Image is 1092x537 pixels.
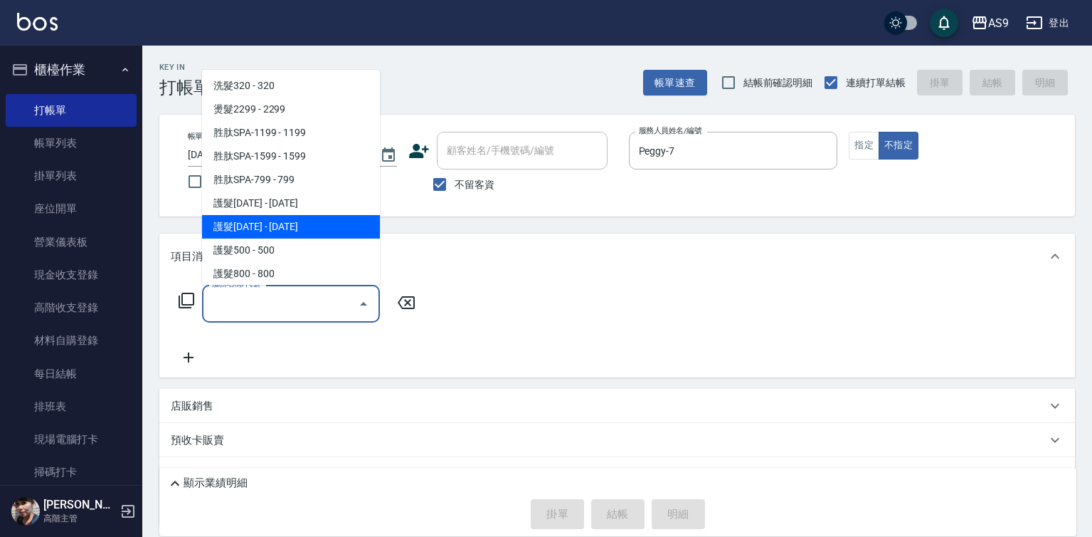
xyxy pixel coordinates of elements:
[6,160,137,192] a: 掛單列表
[159,234,1075,279] div: 項目消費
[171,249,213,264] p: 項目消費
[6,358,137,390] a: 每日結帳
[6,390,137,423] a: 排班表
[849,132,879,160] button: 指定
[6,324,137,357] a: 材料自購登錄
[879,132,918,160] button: 不指定
[643,70,707,96] button: 帳單速查
[6,226,137,259] a: 營業儀表板
[159,423,1075,457] div: 預收卡販賣
[371,138,405,172] button: Choose date, selected date is 2025-09-12
[202,145,380,168] span: 胜肽SPA-1599 - 1599
[202,168,380,192] span: 胜肽SPA-799 - 799
[988,14,1009,32] div: AS9
[43,512,116,525] p: 高階主管
[43,498,116,512] h5: [PERSON_NAME]
[455,177,494,192] span: 不留客資
[743,75,813,90] span: 結帳前確認明細
[1020,10,1075,36] button: 登出
[202,192,380,215] span: 護髮[DATE] - [DATE]
[159,78,211,98] h3: 打帳單
[202,74,380,98] span: 洗髮320 - 320
[6,259,137,291] a: 現金收支登錄
[639,125,701,136] label: 服務人員姓名/編號
[171,466,242,482] p: 其他付款方式
[6,291,137,324] a: 高階收支登錄
[171,433,224,448] p: 預收卡販賣
[6,192,137,225] a: 座位開單
[202,239,380,262] span: 護髮500 - 500
[6,423,137,456] a: 現場電腦打卡
[930,9,958,37] button: save
[202,98,380,121] span: 燙髮2299 - 2299
[184,476,248,491] p: 顯示業績明細
[6,456,137,489] a: 掃碼打卡
[6,94,137,127] a: 打帳單
[965,9,1014,38] button: AS9
[11,497,40,526] img: Person
[188,143,366,167] input: YYYY/MM/DD hh:mm
[352,293,375,316] button: Close
[159,63,211,72] h2: Key In
[202,121,380,145] span: 胜肽SPA-1199 - 1199
[202,262,380,286] span: 護髮800 - 800
[171,399,213,414] p: 店販銷售
[846,75,906,90] span: 連續打單結帳
[159,389,1075,423] div: 店販銷售
[188,131,218,142] label: 帳單日期
[17,13,58,31] img: Logo
[6,51,137,88] button: 櫃檯作業
[6,127,137,160] a: 帳單列表
[159,457,1075,491] div: 其他付款方式
[202,215,380,239] span: 護髮[DATE] - [DATE]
